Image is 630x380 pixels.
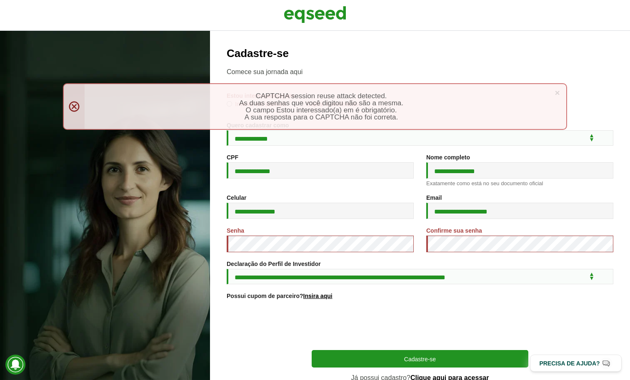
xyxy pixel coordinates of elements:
li: CAPTCHA session reuse attack detected. [93,92,550,99]
label: Confirme sua senha [426,228,482,233]
label: Email [426,195,442,201]
a: × [555,88,560,97]
a: Insira aqui [303,293,332,299]
button: Cadastre-se [312,350,528,368]
li: A sua resposta para o CAPTCHA não foi correta. [93,114,550,121]
iframe: reCAPTCHA [357,309,483,342]
label: Nome completo [426,154,470,160]
label: Senha [227,228,244,233]
li: As duas senhas que você digitou não são a mesma. [93,99,550,107]
img: EqSeed Logo [284,4,346,25]
p: Comece sua jornada aqui [227,68,613,76]
h2: Cadastre-se [227,47,613,60]
label: Declaração do Perfil de Investidor [227,261,321,267]
li: O campo Estou interessado(a) em é obrigatório. [93,107,550,114]
label: Possui cupom de parceiro? [227,293,332,299]
label: CPF [227,154,238,160]
label: Celular [227,195,246,201]
div: Exatamente como está no seu documento oficial [426,181,613,186]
